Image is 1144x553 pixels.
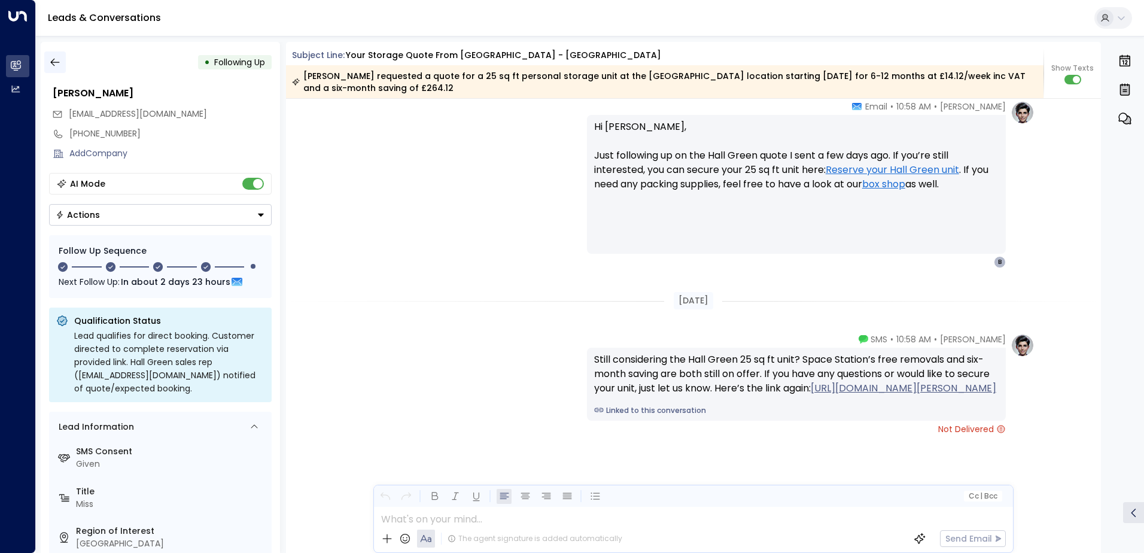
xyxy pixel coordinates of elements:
span: Subject Line: [292,49,345,61]
div: Your storage quote from [GEOGRAPHIC_DATA] - [GEOGRAPHIC_DATA] [346,49,661,62]
span: Show Texts [1051,63,1094,74]
span: In about 2 days 23 hours [121,275,230,288]
img: profile-logo.png [1011,101,1035,124]
div: Follow Up Sequence [59,245,262,257]
span: [EMAIL_ADDRESS][DOMAIN_NAME] [69,108,207,120]
span: Cc Bcc [968,492,997,500]
span: [PERSON_NAME] [940,333,1006,345]
div: Button group with a nested menu [49,204,272,226]
div: AddCompany [69,147,272,160]
span: [PERSON_NAME] [940,101,1006,113]
div: [PERSON_NAME] [53,86,272,101]
div: • [204,51,210,73]
label: SMS Consent [76,445,267,458]
div: [PHONE_NUMBER] [69,127,272,140]
span: blobbycat@live.com [69,108,207,120]
a: Reserve your Hall Green unit [826,163,959,177]
button: Actions [49,204,272,226]
div: Actions [56,209,100,220]
button: Redo [398,489,413,504]
a: box shop [862,177,905,192]
div: [DATE] [674,292,713,309]
div: Miss [76,498,267,511]
span: Email [865,101,887,113]
span: SMS [871,333,887,345]
span: • [890,333,893,345]
div: AI Mode [70,178,105,190]
span: | [980,492,982,500]
div: B [994,256,1006,268]
span: • [934,333,937,345]
div: Given [76,458,267,470]
span: 10:58 AM [896,333,931,345]
div: The agent signature is added automatically [448,533,622,544]
p: Hi [PERSON_NAME], Just following up on the Hall Green quote I sent a few days ago. If you’re stil... [594,120,999,206]
img: profile-logo.png [1011,333,1035,357]
div: Still considering the Hall Green 25 sq ft unit? Space Station’s free removals and six-month savin... [594,353,999,396]
a: Linked to this conversation [594,405,999,416]
a: [URL][DOMAIN_NAME][PERSON_NAME] [811,381,996,396]
span: • [934,101,937,113]
span: Following Up [214,56,265,68]
div: Lead qualifies for direct booking. Customer directed to complete reservation via provided link. H... [74,329,264,395]
span: Not Delivered [938,423,1006,435]
label: Region of Interest [76,525,267,537]
div: [GEOGRAPHIC_DATA] [76,537,267,550]
p: Qualification Status [74,315,264,327]
div: Lead Information [54,421,134,433]
a: Leads & Conversations [48,11,161,25]
div: Next Follow Up: [59,275,262,288]
div: [PERSON_NAME] requested a quote for a 25 sq ft personal storage unit at the [GEOGRAPHIC_DATA] loc... [292,70,1037,94]
span: • [890,101,893,113]
label: Title [76,485,267,498]
span: 10:58 AM [896,101,931,113]
button: Undo [378,489,393,504]
button: Cc|Bcc [963,491,1002,502]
